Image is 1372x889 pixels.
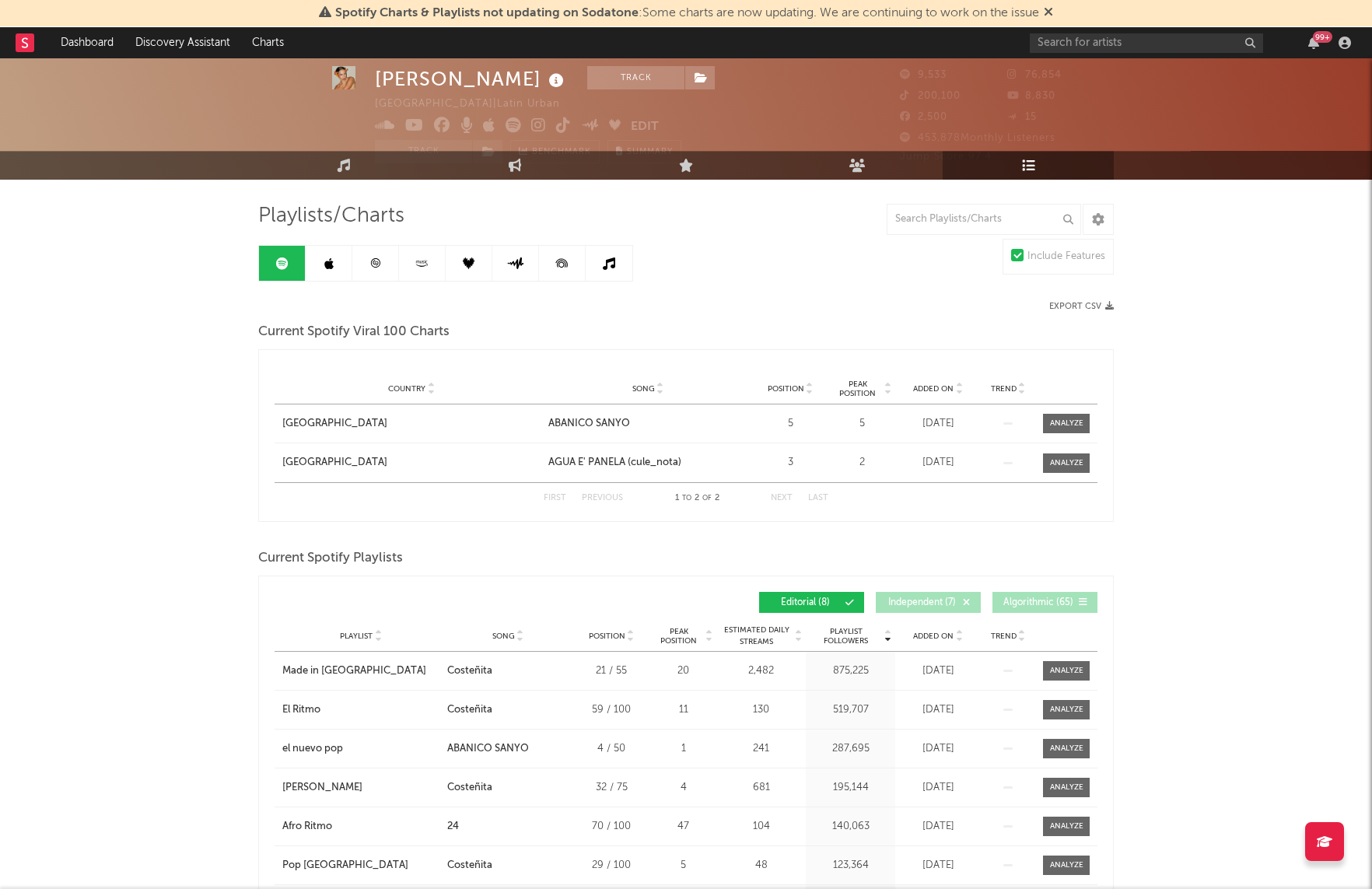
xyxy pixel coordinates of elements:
span: Summary [627,148,673,156]
span: Current Spotify Playlists [258,549,403,568]
div: ABANICO SANYO [548,416,630,432]
div: 21 / 55 [576,663,646,679]
div: AGUA E' PANELA (cule_nota) [548,455,681,471]
span: Position [768,384,804,394]
div: [GEOGRAPHIC_DATA] | Latin Urban [375,95,578,114]
div: 32 / 75 [576,780,646,796]
a: Charts [241,27,295,58]
span: Spotify Charts & Playlists not updating on Sodatone [335,7,639,19]
span: 76,854 [1007,70,1062,80]
div: 140,063 [810,819,891,835]
div: Pop [GEOGRAPHIC_DATA] [282,858,408,873]
div: [DATE] [899,819,977,835]
span: Playlists/Charts [258,207,404,226]
div: 519,707 [810,702,891,718]
span: Peak Position [833,380,882,398]
div: [DATE] [899,455,977,471]
a: ABANICO SANYO [548,416,747,432]
button: Track [375,140,472,163]
div: 2,482 [720,663,802,679]
div: 1 2 2 [654,489,740,508]
div: 2 [833,455,891,471]
div: 4 / 50 [576,741,646,757]
span: 453,878 Monthly Listeners [900,133,1055,143]
a: [GEOGRAPHIC_DATA] [282,416,541,432]
div: el nuevo pop [282,741,343,757]
span: 8,830 [1007,91,1055,101]
div: 241 [720,741,802,757]
span: Position [589,632,625,641]
a: AGUA E' PANELA (cule_nota) [548,455,747,471]
div: 4 [654,780,712,796]
div: 681 [720,780,802,796]
div: 20 [654,663,712,679]
a: El Ritmo [282,702,439,718]
button: Summary [607,140,681,163]
div: [DATE] [899,702,977,718]
button: Track [587,66,684,89]
button: Next [771,494,793,502]
div: [GEOGRAPHIC_DATA] [282,416,387,432]
span: Added On [913,632,954,641]
button: Algorithmic(65) [992,592,1097,613]
div: 99 + [1313,31,1332,43]
span: : Some charts are now updating. We are continuing to work on the issue [335,7,1039,19]
span: 200,100 [900,91,961,101]
button: 99+ [1308,37,1319,49]
input: Search for artists [1030,33,1263,53]
div: [DATE] [899,663,977,679]
span: Playlist [340,632,373,641]
div: 48 [720,858,802,873]
div: Costeñita [447,858,492,873]
span: Song [632,384,655,394]
div: ABANICO SANYO [447,741,529,757]
span: Playlist Followers [810,627,882,646]
a: [PERSON_NAME] [282,780,439,796]
span: Algorithmic ( 65 ) [1003,598,1074,607]
a: Made in [GEOGRAPHIC_DATA] [282,663,439,679]
span: 2,500 [900,112,947,122]
a: el nuevo pop [282,741,439,757]
span: Trend [991,384,1017,394]
a: Dashboard [50,27,124,58]
span: Estimated Daily Streams [720,625,793,648]
div: Include Features [1027,247,1105,266]
span: Song [492,632,515,641]
div: Afro Ritmo [282,819,332,835]
div: Costeñita [447,702,492,718]
button: First [544,494,566,502]
span: Trend [991,632,1017,641]
div: 24 [447,819,459,835]
div: 5 [833,416,891,432]
span: Dismiss [1044,7,1053,19]
div: [PERSON_NAME] [375,66,568,92]
span: Current Spotify Viral 100 Charts [258,323,450,341]
div: 47 [654,819,712,835]
span: of [702,495,712,502]
a: Afro Ritmo [282,819,439,835]
div: 11 [654,702,712,718]
span: Country [388,384,425,394]
button: Edit [631,117,659,137]
span: Added On [913,384,954,394]
div: 875,225 [810,663,891,679]
a: Pop [GEOGRAPHIC_DATA] [282,858,439,873]
button: Last [808,494,828,502]
div: 59 / 100 [576,702,646,718]
div: [DATE] [899,741,977,757]
div: [DATE] [899,858,977,873]
div: 287,695 [810,741,891,757]
span: Benchmark [532,143,591,162]
div: 123,364 [810,858,891,873]
input: Search Playlists/Charts [887,204,1081,235]
div: 5 [654,858,712,873]
div: [GEOGRAPHIC_DATA] [282,455,387,471]
span: to [682,495,691,502]
button: Previous [582,494,623,502]
div: [PERSON_NAME] [282,780,362,796]
span: Independent ( 7 ) [886,598,957,607]
div: 104 [720,819,802,835]
button: Editorial(8) [759,592,864,613]
div: Costeñita [447,780,492,796]
button: Export CSV [1049,302,1114,311]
